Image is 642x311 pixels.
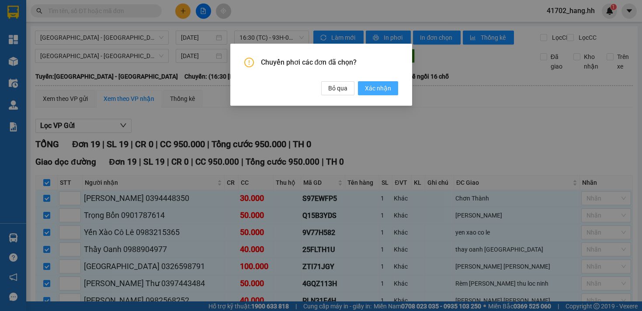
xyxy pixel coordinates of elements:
[358,81,398,95] button: Xác nhận
[244,58,254,67] span: exclamation-circle
[321,81,354,95] button: Bỏ qua
[261,58,398,67] span: Chuyển phơi các đơn đã chọn?
[365,83,391,93] span: Xác nhận
[328,83,347,93] span: Bỏ qua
